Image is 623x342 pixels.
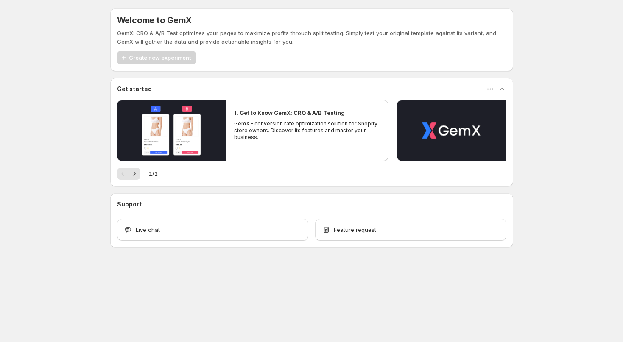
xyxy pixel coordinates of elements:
span: Feature request [334,225,376,234]
h5: Welcome to GemX [117,15,192,25]
button: Play video [117,100,226,161]
h3: Support [117,200,142,209]
p: GemX: CRO & A/B Test optimizes your pages to maximize profits through split testing. Simply test ... [117,29,506,46]
h2: 1. Get to Know GemX: CRO & A/B Testing [234,108,345,117]
button: Next [129,168,140,180]
button: Play video [397,100,506,161]
span: Live chat [136,225,160,234]
span: 1 / 2 [149,170,158,178]
p: GemX - conversion rate optimization solution for Shopify store owners. Discover its features and ... [234,120,380,141]
h3: Get started [117,85,152,93]
nav: Pagination [117,168,140,180]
